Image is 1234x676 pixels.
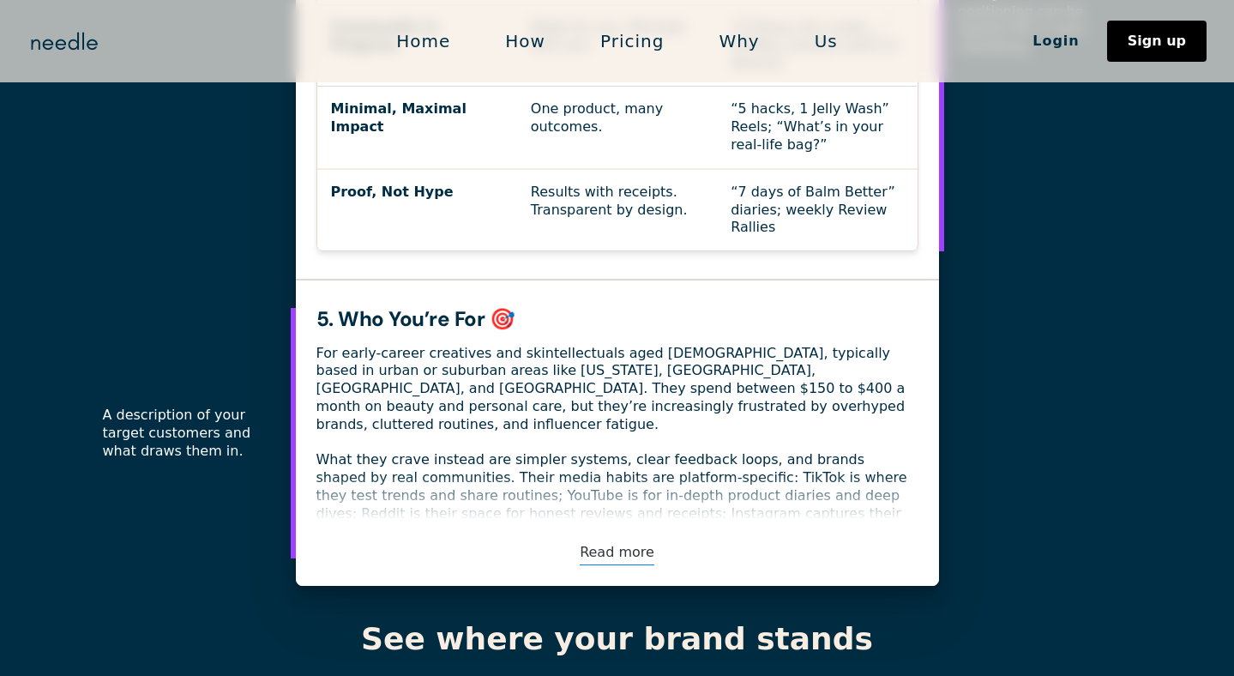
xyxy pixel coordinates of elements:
a: Read more [580,540,654,565]
div: “5 hacks, 1 Jelly Wash” Reels; “What’s in your real-life bag?” [731,100,903,154]
div: One product, many outcomes. [531,100,703,136]
a: Home [369,23,478,59]
div: See where your brand stands [361,627,873,651]
div: Results with receipts. Transparent by design. [531,184,703,220]
a: Pricing [573,23,691,59]
a: Login [1005,27,1107,56]
div: Proof, Not Hype [331,184,503,202]
div: Minimal, Maximal Impact [331,100,503,136]
div: A description of your target customers and what draws them in. [103,407,251,460]
a: Sign up [1107,21,1207,62]
div: For early-career creatives and skintellectuals aged [DEMOGRAPHIC_DATA], typically based in urban ... [316,345,918,559]
div: Sign up [1128,34,1186,48]
a: Why [691,23,786,59]
a: Us [787,23,865,59]
div: “7 days of Balm Better” diaries; weekly Review Rallies [731,184,903,237]
div: 5. Who You’re For 🎯 [316,308,918,330]
a: How [478,23,573,59]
